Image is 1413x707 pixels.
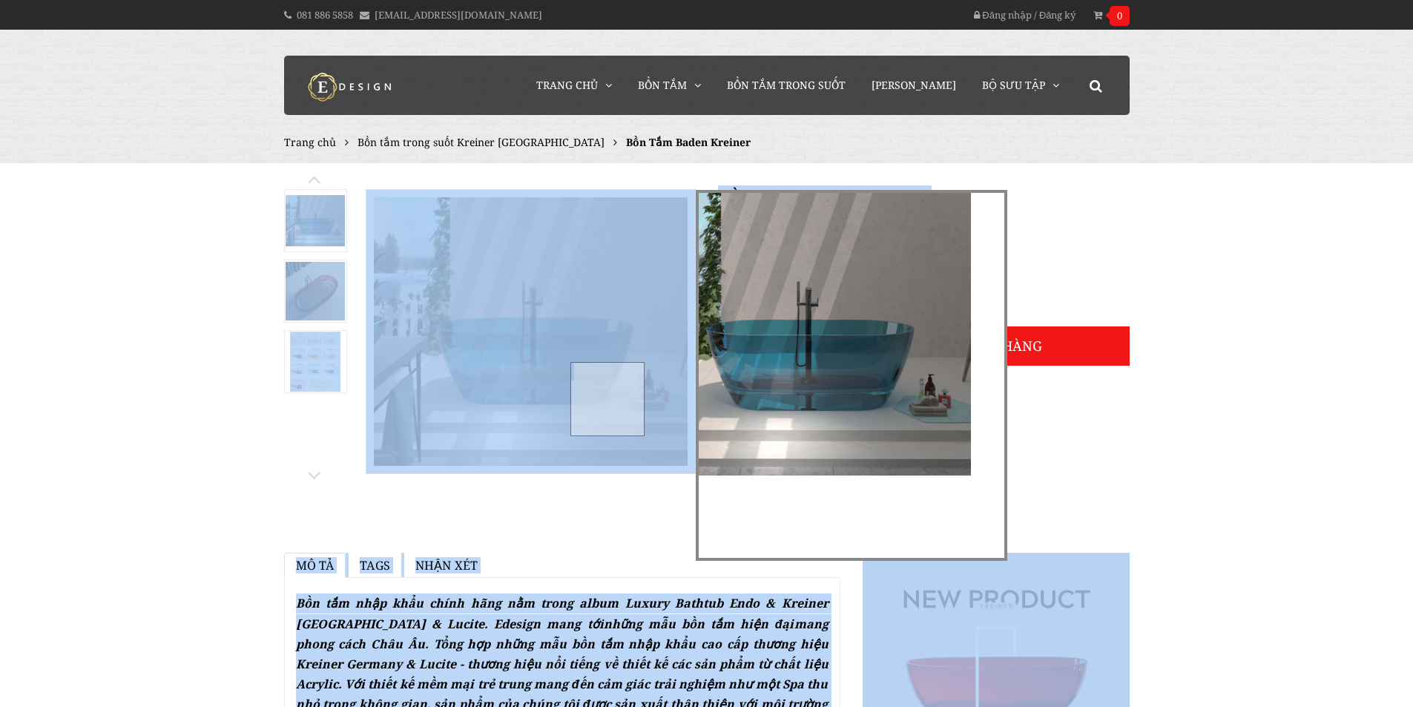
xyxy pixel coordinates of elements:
[604,616,794,632] a: những mẫu bồn tắm hiện đại
[626,135,751,149] span: Bồn Tắm Baden Kreiner
[727,78,846,92] span: Bồn Tắm Trong Suốt
[296,557,335,573] span: Mô tả
[284,135,336,149] a: Trang chủ
[295,72,406,102] img: logo Kreiner Germany - Edesign Interior
[358,135,605,149] a: Bồn tắm trong suốt Kreiner [GEOGRAPHIC_DATA]
[971,56,1070,115] a: Bộ Sưu Tập
[286,195,346,246] img: Bồn Tắm Baden Kreiner
[1110,6,1130,26] span: 0
[627,56,712,115] a: Bồn Tắm
[375,8,542,22] a: [EMAIL_ADDRESS][DOMAIN_NAME]
[872,78,956,92] span: [PERSON_NAME]
[286,262,346,321] img: Bồn Tắm Baden Kreiner
[290,332,340,392] img: Bồn Tắm Baden Kreiner
[860,56,967,115] a: [PERSON_NAME]
[1034,8,1037,22] span: /
[525,56,623,115] a: Trang chủ
[297,8,353,22] a: 081 886 5858
[716,56,857,115] a: Bồn Tắm Trong Suốt
[638,78,687,92] span: Bồn Tắm
[982,78,1045,92] span: Bộ Sưu Tập
[718,185,1130,212] h1: Bồn Tắm Baden Kreiner
[415,557,478,573] span: Nhận xét
[536,78,598,92] span: Trang chủ
[360,557,390,573] span: Tags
